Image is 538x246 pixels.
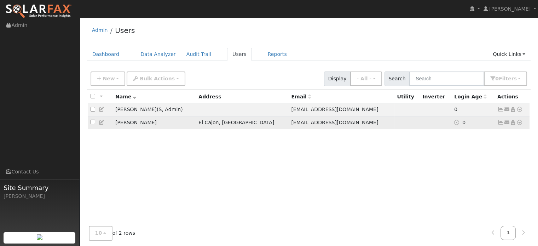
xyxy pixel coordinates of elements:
[291,107,378,112] span: [EMAIL_ADDRESS][DOMAIN_NAME]
[4,183,76,193] span: Site Summary
[499,76,517,81] span: Filter
[454,94,487,99] span: Days since last login
[454,120,462,125] a: No login access
[462,120,465,125] span: 09/29/2025 9:47:00 AM
[99,107,105,112] a: Edit User
[4,193,76,200] div: [PERSON_NAME]
[501,226,516,240] a: 1
[87,48,125,61] a: Dashboard
[140,76,175,81] span: Bulk Actions
[397,93,417,101] div: Utility
[37,234,42,240] img: retrieve
[487,48,531,61] a: Quick Links
[489,6,531,12] span: [PERSON_NAME]
[516,106,523,113] a: Other actions
[99,120,105,125] a: Edit User
[115,26,135,35] a: Users
[454,107,457,112] span: 09/29/2025 10:17:34 AM
[113,103,196,116] td: [PERSON_NAME]
[135,48,181,61] a: Data Analyzer
[198,93,286,101] div: Address
[92,27,108,33] a: Admin
[510,120,516,125] a: Login As
[514,76,516,81] span: s
[510,107,516,112] a: Login As
[103,76,115,81] span: New
[115,94,136,99] span: Name
[504,106,510,113] a: rberglas@sprocketpower.com
[181,48,216,61] a: Audit Trail
[484,71,527,86] button: 0Filters
[350,71,382,86] button: - All -
[324,71,351,86] span: Display
[291,120,378,125] span: [EMAIL_ADDRESS][DOMAIN_NAME]
[384,71,410,86] span: Search
[196,116,289,129] td: El Cajon, [GEOGRAPHIC_DATA]
[5,4,72,19] img: SolarFax
[409,71,484,86] input: Search
[89,226,135,241] span: of 2 rows
[504,119,510,126] a: danv@mcmusinc.com
[516,119,523,126] a: Other actions
[95,230,102,236] span: 10
[127,71,185,86] button: Bulk Actions
[89,226,112,241] button: 10
[291,94,311,99] span: Email
[157,107,183,112] span: ( )
[497,120,504,125] a: Not connected
[113,116,196,129] td: [PERSON_NAME]
[497,93,527,101] div: Actions
[91,71,126,86] button: New
[227,48,252,61] a: Users
[422,93,449,101] div: Inverter
[262,48,292,61] a: Reports
[497,107,504,112] a: Not connected
[162,107,181,112] span: Admin
[158,107,162,112] span: Salesperson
